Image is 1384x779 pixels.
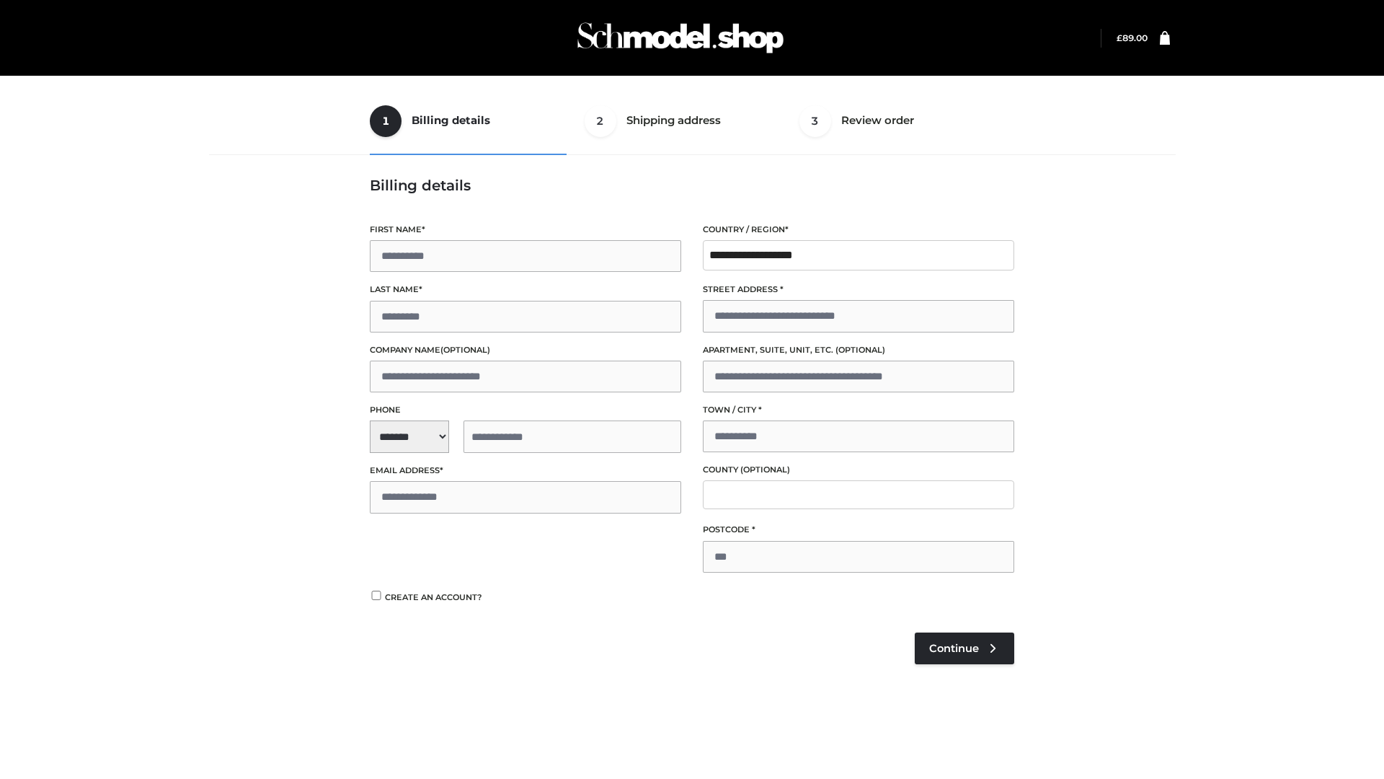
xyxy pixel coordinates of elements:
[1117,32,1148,43] bdi: 89.00
[1117,32,1122,43] span: £
[370,177,1014,194] h3: Billing details
[835,345,885,355] span: (optional)
[572,9,789,66] img: Schmodel Admin 964
[370,403,681,417] label: Phone
[929,642,979,655] span: Continue
[370,343,681,357] label: Company name
[740,465,790,475] span: (optional)
[370,464,681,477] label: Email address
[703,403,1014,417] label: Town / City
[370,591,383,600] input: Create an account?
[370,283,681,296] label: Last name
[440,345,490,355] span: (optional)
[703,343,1014,357] label: Apartment, suite, unit, etc.
[1117,32,1148,43] a: £89.00
[385,592,482,602] span: Create an account?
[703,523,1014,537] label: Postcode
[703,463,1014,477] label: County
[703,223,1014,237] label: Country / Region
[370,223,681,237] label: First name
[703,283,1014,296] label: Street address
[915,633,1014,664] a: Continue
